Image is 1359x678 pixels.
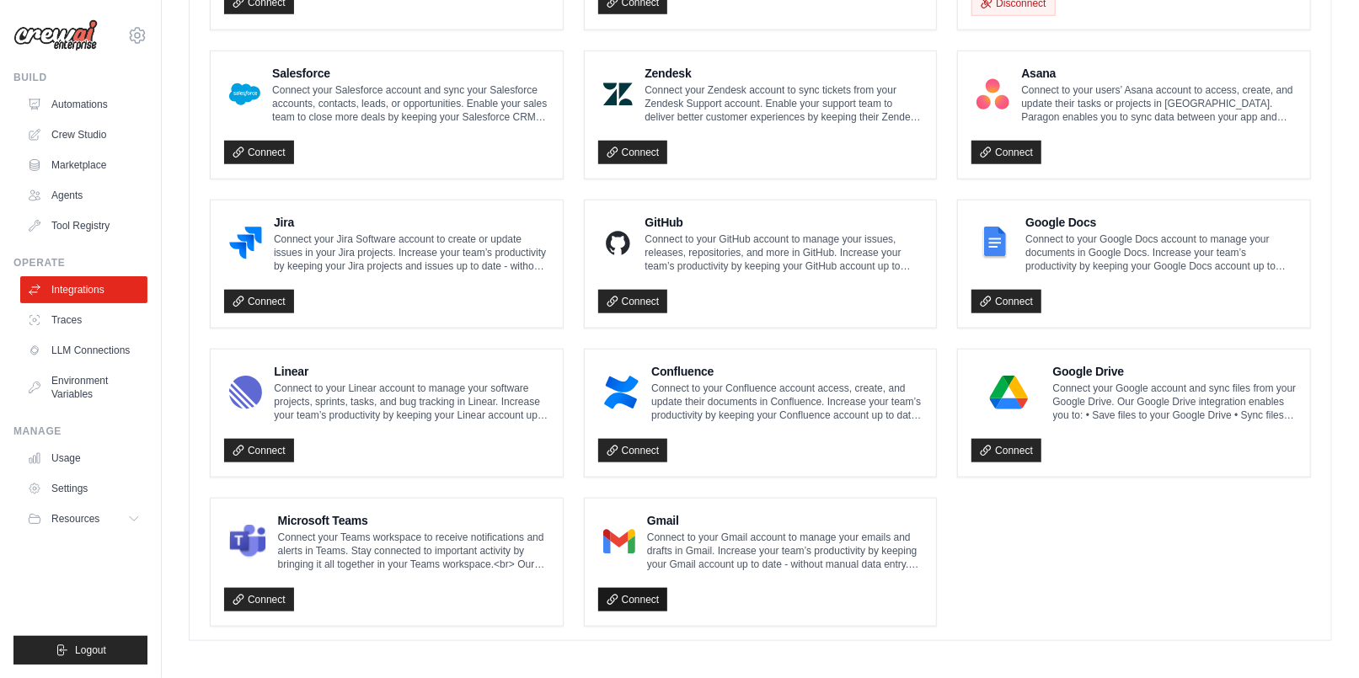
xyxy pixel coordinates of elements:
[976,77,1009,111] img: Asana Logo
[278,512,549,529] h4: Microsoft Teams
[1053,382,1297,422] p: Connect your Google account and sync files from your Google Drive. Our Google Drive integration e...
[647,512,923,529] h4: Gmail
[651,363,923,380] h4: Confluence
[1053,363,1297,380] h4: Google Drive
[20,445,147,472] a: Usage
[20,152,147,179] a: Marketplace
[224,290,294,313] a: Connect
[971,141,1041,164] a: Connect
[645,65,923,82] h4: Zendesk
[651,382,923,422] p: Connect to your Confluence account access, create, and update their documents in Confluence. Incr...
[971,290,1041,313] a: Connect
[224,439,294,462] a: Connect
[13,636,147,665] button: Logout
[20,212,147,239] a: Tool Registry
[976,227,1014,260] img: Google Docs Logo
[598,439,668,462] a: Connect
[51,512,99,526] span: Resources
[1025,232,1297,273] p: Connect to your Google Docs account to manage your documents in Google Docs. Increase your team’s...
[647,531,923,571] p: Connect to your Gmail account to manage your emails and drafts in Gmail. Increase your team’s pro...
[272,65,549,82] h4: Salesforce
[229,227,262,260] img: Jira Logo
[971,439,1041,462] a: Connect
[20,307,147,334] a: Traces
[20,182,147,209] a: Agents
[603,525,635,558] img: Gmail Logo
[13,71,147,84] div: Build
[1021,65,1297,82] h4: Asana
[75,643,106,657] span: Logout
[274,382,548,422] p: Connect to your Linear account to manage your software projects, sprints, tasks, and bug tracking...
[603,77,634,111] img: Zendesk Logo
[1021,83,1297,124] p: Connect to your users’ Asana account to access, create, and update their tasks or projects in [GE...
[976,376,1041,409] img: Google Drive Logo
[13,424,147,438] div: Manage
[1275,597,1359,678] iframe: Chat Widget
[13,19,98,51] img: Logo
[645,83,923,124] p: Connect your Zendesk account to sync tickets from your Zendesk Support account. Enable your suppo...
[278,531,549,571] p: Connect your Teams workspace to receive notifications and alerts in Teams. Stay connected to impo...
[274,214,549,231] h4: Jira
[598,141,668,164] a: Connect
[645,214,923,231] h4: GitHub
[20,367,147,408] a: Environment Variables
[20,475,147,502] a: Settings
[224,588,294,611] a: Connect
[229,77,260,111] img: Salesforce Logo
[603,227,634,260] img: GitHub Logo
[20,121,147,148] a: Crew Studio
[20,91,147,118] a: Automations
[274,232,549,273] p: Connect your Jira Software account to create or update issues in your Jira projects. Increase you...
[20,337,147,364] a: LLM Connections
[20,276,147,303] a: Integrations
[13,256,147,270] div: Operate
[645,232,923,273] p: Connect to your GitHub account to manage your issues, releases, repositories, and more in GitHub....
[229,525,266,558] img: Microsoft Teams Logo
[598,588,668,611] a: Connect
[20,505,147,532] button: Resources
[274,363,548,380] h4: Linear
[229,376,262,409] img: Linear Logo
[598,290,668,313] a: Connect
[224,141,294,164] a: Connect
[603,376,640,409] img: Confluence Logo
[1025,214,1297,231] h4: Google Docs
[272,83,549,124] p: Connect your Salesforce account and sync your Salesforce accounts, contacts, leads, or opportunit...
